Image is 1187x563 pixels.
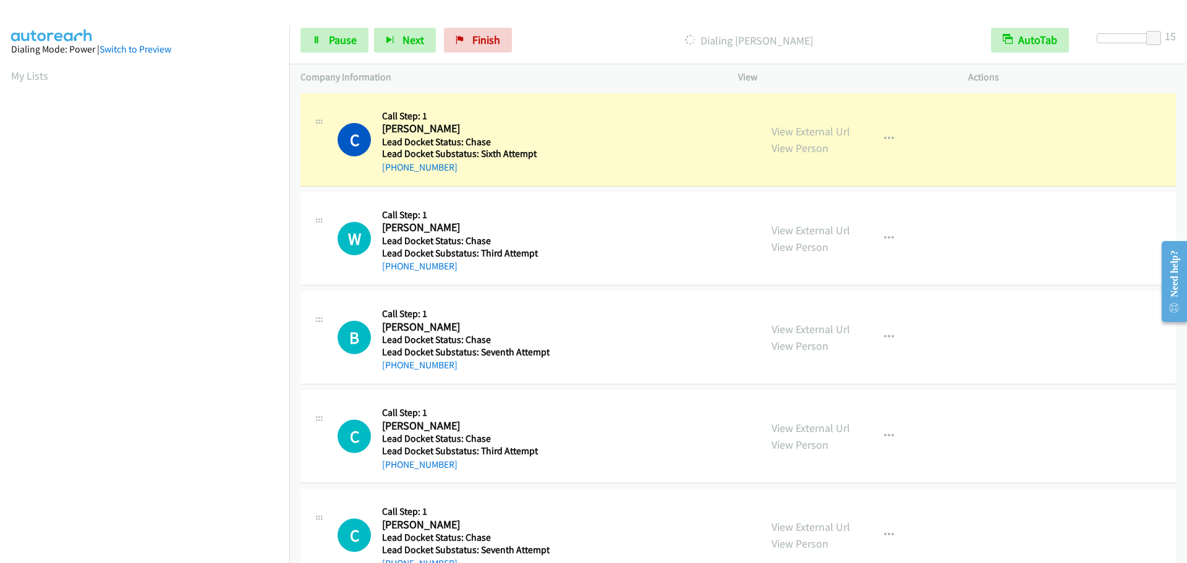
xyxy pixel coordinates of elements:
[382,445,547,457] h5: Lead Docket Substatus: Third Attempt
[382,221,547,235] h2: [PERSON_NAME]
[11,42,278,57] div: Dialing Mode: Power |
[382,433,547,445] h5: Lead Docket Status: Chase
[529,32,969,49] p: Dialing [PERSON_NAME]
[382,419,547,433] h2: [PERSON_NAME]
[738,70,946,85] p: View
[11,69,48,83] a: My Lists
[968,70,1176,85] p: Actions
[300,70,716,85] p: Company Information
[338,222,371,255] div: The call is yet to be attempted
[382,260,457,272] a: [PHONE_NUMBER]
[382,308,550,320] h5: Call Step: 1
[772,141,828,155] a: View Person
[772,339,828,353] a: View Person
[338,222,371,255] h1: W
[382,209,547,221] h5: Call Step: 1
[772,124,850,138] a: View External Url
[472,33,500,47] span: Finish
[772,322,850,336] a: View External Url
[300,28,368,53] a: Pause
[338,519,371,552] div: The call is yet to be attempted
[100,43,171,55] a: Switch to Preview
[338,420,371,453] div: The call is yet to be attempted
[382,320,547,334] h2: [PERSON_NAME]
[991,28,1069,53] button: AutoTab
[382,359,457,371] a: [PHONE_NUMBER]
[772,223,850,237] a: View External Url
[382,459,457,470] a: [PHONE_NUMBER]
[338,519,371,552] h1: C
[772,240,828,254] a: View Person
[772,536,828,551] a: View Person
[382,334,550,346] h5: Lead Docket Status: Chase
[772,438,828,452] a: View Person
[772,520,850,534] a: View External Url
[382,518,547,532] h2: [PERSON_NAME]
[772,421,850,435] a: View External Url
[444,28,512,53] a: Finish
[338,321,371,354] h1: B
[382,531,550,544] h5: Lead Docket Status: Chase
[382,407,547,419] h5: Call Step: 1
[1151,232,1187,331] iframe: Resource Center
[382,346,550,358] h5: Lead Docket Substatus: Seventh Attempt
[402,33,424,47] span: Next
[338,420,371,453] h1: C
[382,544,550,556] h5: Lead Docket Substatus: Seventh Attempt
[382,247,547,260] h5: Lead Docket Substatus: Third Attempt
[382,136,547,148] h5: Lead Docket Status: Chase
[382,161,457,173] a: [PHONE_NUMBER]
[338,123,371,156] h1: C
[1165,28,1176,44] div: 15
[329,33,357,47] span: Pause
[382,235,547,247] h5: Lead Docket Status: Chase
[374,28,436,53] button: Next
[382,148,547,160] h5: Lead Docket Substatus: Sixth Attempt
[382,122,547,136] h2: [PERSON_NAME]
[382,110,547,122] h5: Call Step: 1
[338,321,371,354] div: The call is yet to be attempted
[382,506,550,518] h5: Call Step: 1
